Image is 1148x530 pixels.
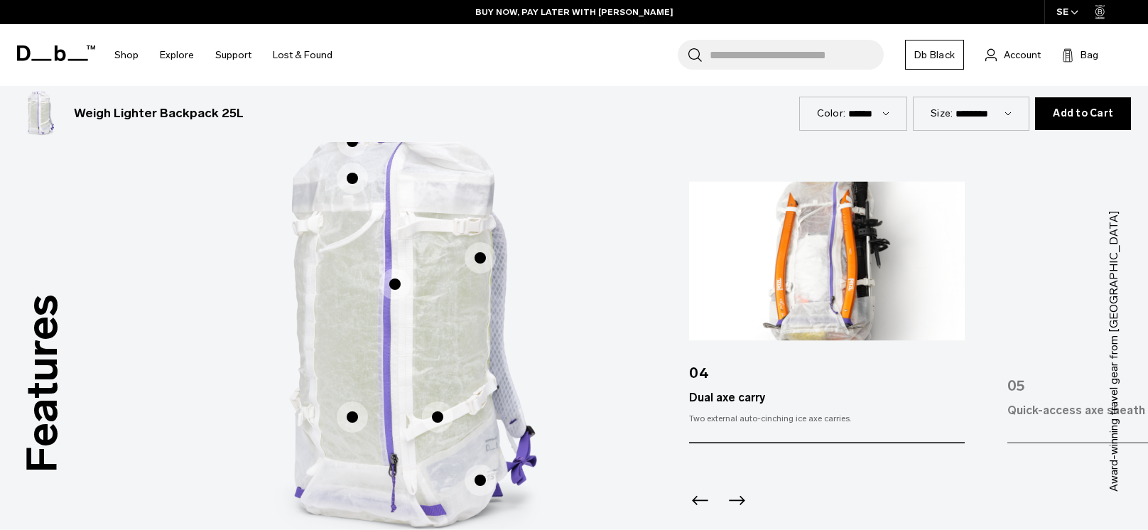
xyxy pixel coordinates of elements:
span: Add to Cart [1053,108,1113,119]
button: Bag [1062,46,1098,63]
div: Dual axe carry [689,390,965,407]
a: BUY NOW, PAY LATER WITH [PERSON_NAME] [475,6,673,18]
span: Account [1004,48,1041,63]
label: Color: [817,106,846,121]
div: Two external auto-cinching ice axe carries. [689,413,965,426]
h3: Features [10,295,75,473]
a: Support [215,30,251,80]
a: Db Black [905,40,964,70]
nav: Main Navigation [104,24,343,86]
div: Previous slide [689,490,708,521]
label: Size: [931,106,953,121]
a: Account [985,46,1041,63]
span: Bag [1081,48,1098,63]
a: Explore [160,30,194,80]
h3: Weigh Lighter Backpack 25L [74,104,244,123]
div: 04 [689,345,965,390]
div: Next slide [725,490,744,521]
a: Lost & Found [273,30,332,80]
button: Add to Cart [1035,97,1131,130]
div: 4 / 7 [689,182,965,444]
a: Shop [114,30,139,80]
img: Weigh_Lighter_Backpack_25L_1.png [17,91,63,136]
